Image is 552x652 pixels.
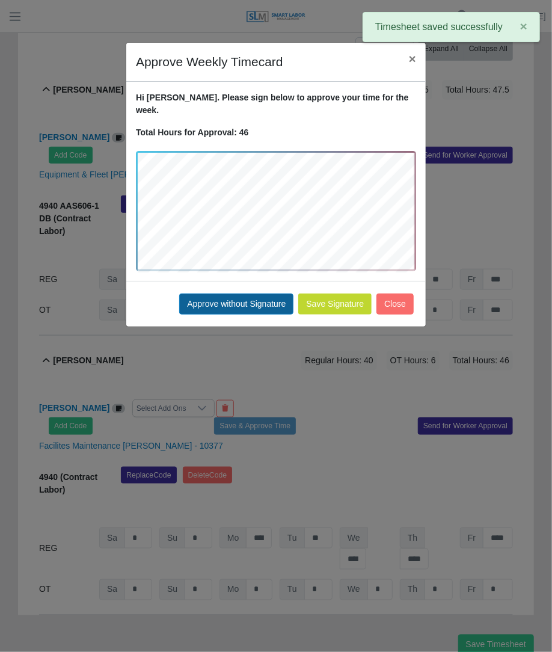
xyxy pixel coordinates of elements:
[520,19,527,33] span: ×
[136,128,248,137] strong: Total Hours for Approval: 46
[363,12,540,42] div: Timesheet saved successfully
[136,52,283,72] h4: Approve Weekly Timecard
[409,52,416,66] span: ×
[298,294,372,315] button: Save Signature
[179,294,293,315] button: Approve without Signature
[136,93,409,115] strong: Hi [PERSON_NAME]. Please sign below to approve your time for the week.
[376,294,414,315] button: Close
[399,43,426,75] button: Close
